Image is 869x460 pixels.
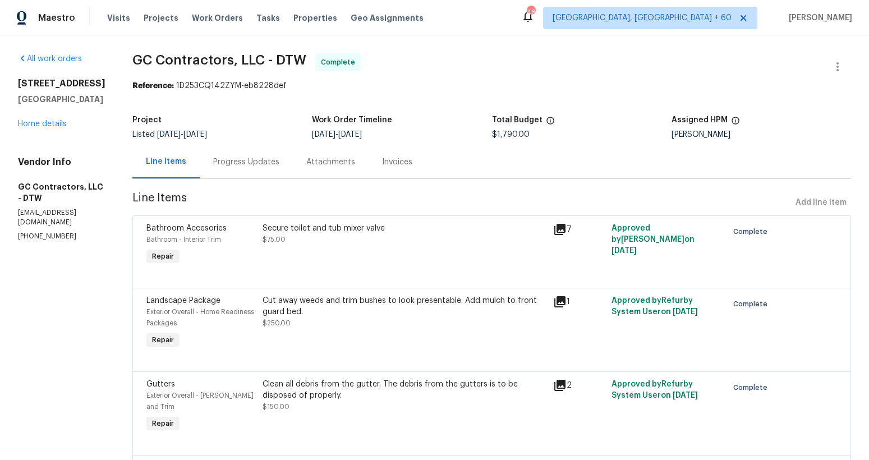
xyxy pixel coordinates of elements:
[148,334,178,346] span: Repair
[38,12,75,24] span: Maestro
[263,320,291,326] span: $250.00
[18,208,105,227] p: [EMAIL_ADDRESS][DOMAIN_NAME]
[672,116,728,124] h5: Assigned HPM
[256,14,280,22] span: Tasks
[192,12,243,24] span: Work Orders
[553,295,605,309] div: 1
[157,131,207,139] span: -
[611,297,698,316] span: Approved by Refurby System User on
[546,116,555,131] span: The total cost of line items that have been proposed by Opendoor. This sum includes line items th...
[263,379,546,401] div: Clean all debris from the gutter. The debris from the gutters is to be disposed of properly.
[18,232,105,241] p: [PHONE_NUMBER]
[733,382,772,393] span: Complete
[731,116,740,131] span: The hpm assigned to this work order.
[213,157,279,168] div: Progress Updates
[784,12,852,24] span: [PERSON_NAME]
[18,181,105,204] h5: GC Contractors, LLC - DTW
[492,116,542,124] h5: Total Budget
[321,57,360,68] span: Complete
[18,78,105,89] h2: [STREET_ADDRESS]
[611,380,698,399] span: Approved by Refurby System User on
[144,12,178,24] span: Projects
[733,298,772,310] span: Complete
[338,131,362,139] span: [DATE]
[18,55,82,63] a: All work orders
[293,12,337,24] span: Properties
[18,120,67,128] a: Home details
[312,131,335,139] span: [DATE]
[527,7,535,18] div: 463
[306,157,355,168] div: Attachments
[263,236,286,243] span: $75.00
[673,308,698,316] span: [DATE]
[146,309,254,326] span: Exterior Overall - Home Readiness Packages
[157,131,181,139] span: [DATE]
[132,116,162,124] h5: Project
[553,12,732,24] span: [GEOGRAPHIC_DATA], [GEOGRAPHIC_DATA] + 60
[148,418,178,429] span: Repair
[132,82,174,90] b: Reference:
[351,12,424,24] span: Geo Assignments
[146,236,221,243] span: Bathroom - Interior Trim
[146,380,175,388] span: Gutters
[183,131,207,139] span: [DATE]
[107,12,130,24] span: Visits
[263,295,546,318] div: Cut away weeds and trim bushes to look presentable. Add mulch to front guard bed.
[312,131,362,139] span: -
[553,379,605,392] div: 2
[553,223,605,236] div: 7
[132,192,791,213] span: Line Items
[18,157,105,168] h4: Vendor Info
[733,226,772,237] span: Complete
[146,392,254,410] span: Exterior Overall - [PERSON_NAME] and Trim
[382,157,412,168] div: Invoices
[132,80,851,91] div: 1D253CQ142ZYM-eb8228def
[146,224,227,232] span: Bathroom Accesories
[263,223,546,234] div: Secure toilet and tub mixer valve
[146,156,186,167] div: Line Items
[18,94,105,105] h5: [GEOGRAPHIC_DATA]
[132,53,306,67] span: GC Contractors, LLC - DTW
[673,392,698,399] span: [DATE]
[132,131,207,139] span: Listed
[312,116,392,124] h5: Work Order Timeline
[672,131,851,139] div: [PERSON_NAME]
[611,224,695,255] span: Approved by [PERSON_NAME] on
[492,131,530,139] span: $1,790.00
[611,247,637,255] span: [DATE]
[146,297,220,305] span: Landscape Package
[263,403,289,410] span: $150.00
[148,251,178,262] span: Repair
